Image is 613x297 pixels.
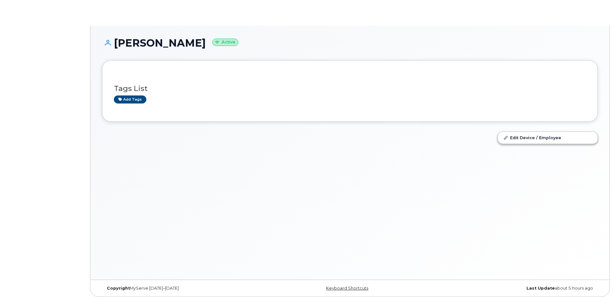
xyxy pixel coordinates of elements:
strong: Copyright [107,286,130,291]
div: MyServe [DATE]–[DATE] [102,286,267,291]
strong: Last Update [526,286,555,291]
a: Edit Device / Employee [498,132,598,143]
small: Active [212,39,238,46]
a: Add tags [114,95,146,104]
h3: Tags List [114,85,586,93]
div: about 5 hours ago [433,286,598,291]
h1: [PERSON_NAME] [102,37,598,49]
a: Keyboard Shortcuts [326,286,368,291]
